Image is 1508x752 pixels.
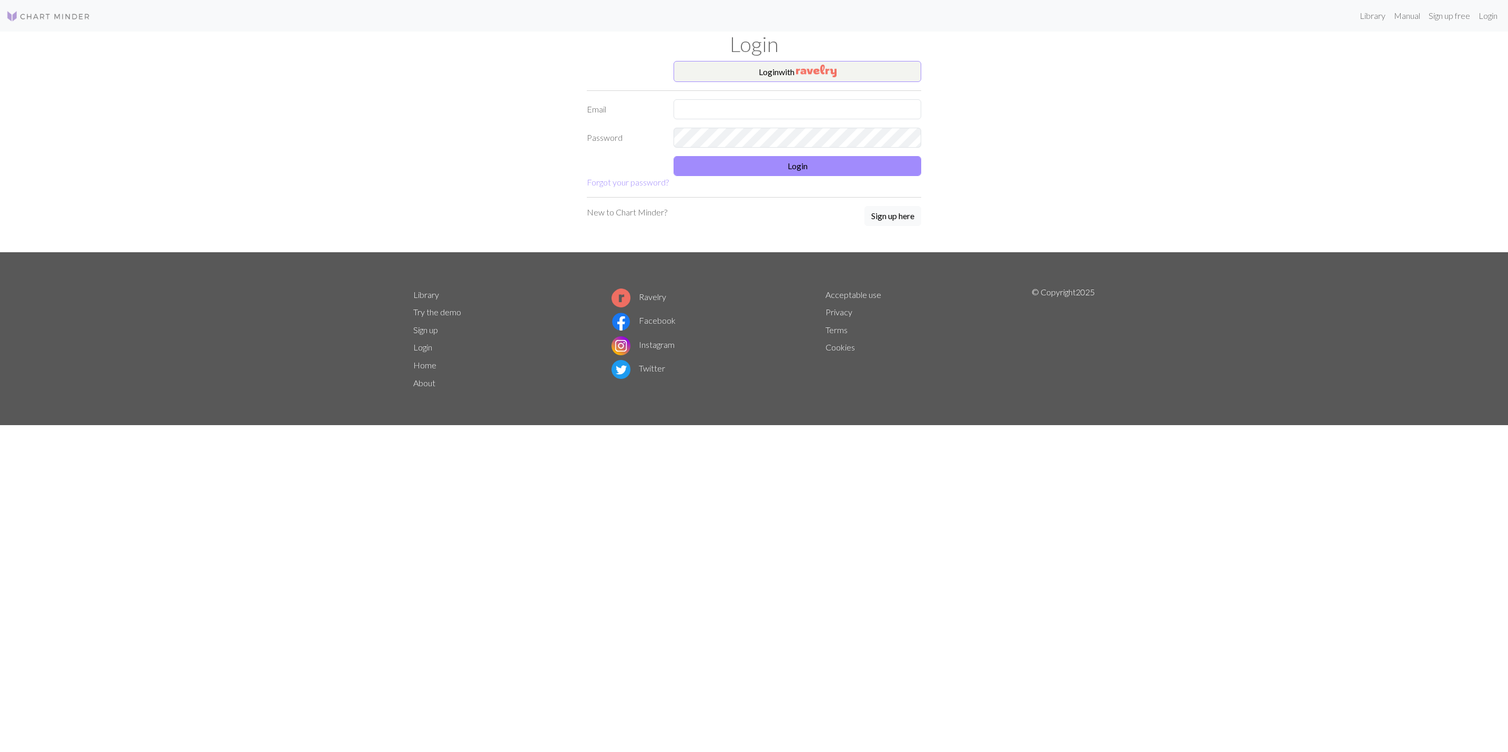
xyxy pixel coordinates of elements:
img: Instagram logo [612,336,630,355]
a: About [413,378,435,388]
a: Facebook [612,315,676,325]
a: Login [1474,5,1502,26]
a: Twitter [612,363,665,373]
img: Facebook logo [612,312,630,331]
h1: Login [407,32,1101,57]
a: Sign up here [864,206,921,227]
img: Ravelry [796,65,837,77]
a: Home [413,360,436,370]
a: Ravelry [612,292,666,302]
a: Library [1356,5,1390,26]
label: Email [580,99,667,119]
a: Library [413,290,439,300]
a: Acceptable use [826,290,881,300]
label: Password [580,128,667,148]
a: Sign up [413,325,438,335]
a: Try the demo [413,307,461,317]
img: Logo [6,10,90,23]
a: Login [413,342,432,352]
a: Forgot your password? [587,177,669,187]
a: Terms [826,325,848,335]
a: Instagram [612,339,675,349]
p: New to Chart Minder? [587,206,667,219]
p: © Copyright 2025 [1032,286,1095,392]
a: Privacy [826,307,852,317]
button: Sign up here [864,206,921,226]
a: Sign up free [1424,5,1474,26]
img: Twitter logo [612,360,630,379]
button: Loginwith [674,61,921,82]
img: Ravelry logo [612,289,630,307]
a: Manual [1390,5,1424,26]
a: Cookies [826,342,855,352]
button: Login [674,156,921,176]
